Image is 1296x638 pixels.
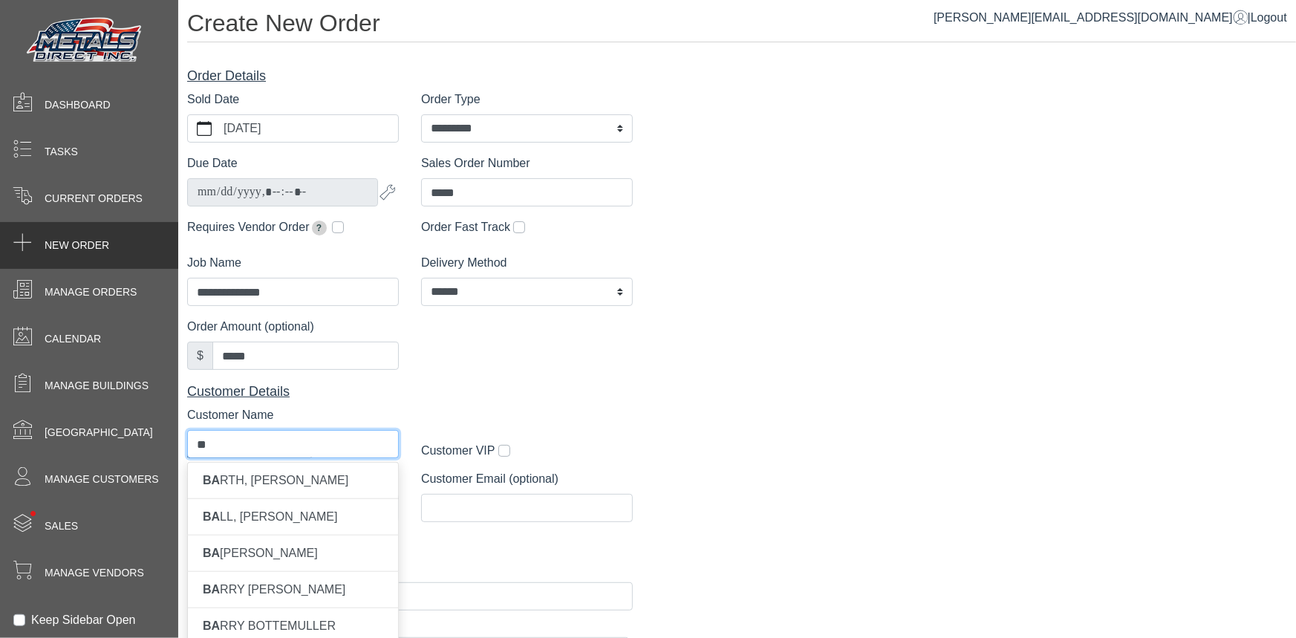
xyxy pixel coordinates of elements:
span: Logout [1251,11,1287,24]
label: Sales Order Number [421,154,530,172]
span: [GEOGRAPHIC_DATA] [45,425,153,440]
span: Sales [45,518,78,534]
label: Order Fast Track [421,218,510,236]
label: Order Type [421,91,481,108]
div: $ [187,342,213,370]
div: Order Details [187,66,633,86]
span: Manage Vendors [45,565,144,581]
label: Sold Date [187,91,239,108]
label: Job Name [187,254,241,272]
span: BA [203,510,220,523]
span: [PERSON_NAME] [203,547,318,559]
label: Due Date [187,154,238,172]
svg: calendar [197,121,212,136]
label: Requires Vendor Order [187,218,329,236]
span: New Order [45,238,109,253]
span: Manage Orders [45,284,137,300]
button: calendar [188,115,221,142]
span: • [14,489,52,538]
span: RRY BOTTEMULLER [203,619,336,632]
span: Calendar [45,331,101,347]
img: Metals Direct Inc Logo [22,13,149,68]
span: LL, [PERSON_NAME] [203,510,337,523]
span: RTH, [PERSON_NAME] [203,474,348,486]
div: | [934,9,1287,27]
span: Tasks [45,144,78,160]
div: Customer Details [187,382,633,402]
span: Dashboard [45,97,111,113]
span: BA [203,619,220,632]
span: Manage Buildings [45,378,149,394]
span: BA [203,547,220,559]
span: Current Orders [45,191,143,206]
label: Delivery Method [421,254,507,272]
div: Site Address [187,534,633,554]
label: Keep Sidebar Open [31,611,136,629]
span: BA [203,583,220,596]
label: Order Amount (optional) [187,318,314,336]
span: BA [203,474,220,486]
span: RRY [PERSON_NAME] [203,583,345,596]
label: Customer VIP [421,442,495,460]
label: Customer Email (optional) [421,470,559,488]
label: Customer Name [187,406,273,424]
span: Manage Customers [45,472,159,487]
a: [PERSON_NAME][EMAIL_ADDRESS][DOMAIN_NAME] [934,11,1248,24]
span: Extends due date by 2 weeks for pickup orders [312,221,327,235]
h1: Create New Order [187,9,1296,42]
label: [DATE] [221,115,398,142]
